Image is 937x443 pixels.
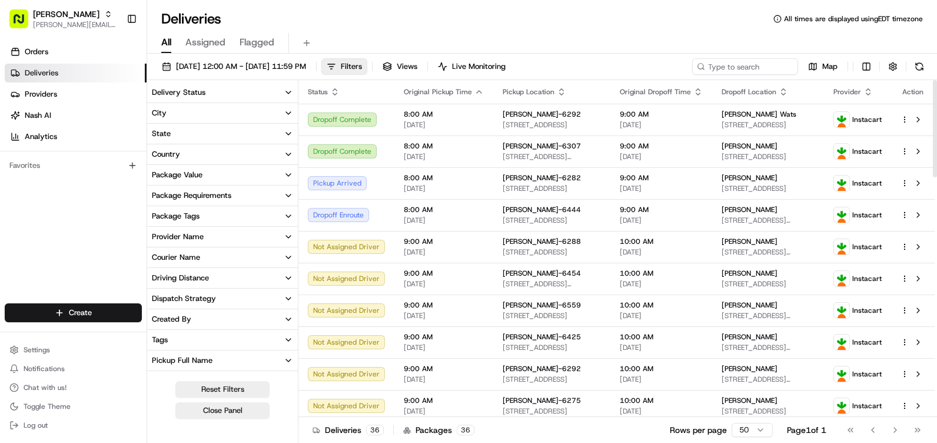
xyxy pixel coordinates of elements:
span: 8:00 AM [404,173,484,183]
span: [PERSON_NAME] [722,141,777,151]
div: Favorites [5,156,142,175]
div: 36 [366,425,384,435]
span: [DATE] [404,406,484,416]
img: 1736555255976-a54dd68f-1ca7-489b-9aae-adbdc363a1c4 [12,113,33,134]
div: Delivery Status [152,87,205,98]
span: [DATE] [404,216,484,225]
a: 💻API Documentation [95,166,194,187]
span: Provider [833,87,861,97]
span: 9:00 AM [404,237,484,246]
button: Chat with us! [5,379,142,396]
span: 9:00 AM [404,364,484,373]
span: [DATE] [404,343,484,352]
span: 8:00 AM [404,205,484,214]
span: [STREET_ADDRESS] [503,343,601,352]
a: Analytics [5,127,147,146]
img: profile_instacart_ahold_partner.png [834,207,849,223]
span: [STREET_ADDRESS] [503,184,601,193]
button: Toggle Theme [5,398,142,415]
span: 9:00 AM [404,332,484,342]
span: Toggle Theme [24,402,71,411]
button: Notifications [5,361,142,377]
button: Close Panel [175,402,270,419]
p: Rows per page [670,424,727,436]
span: Instacart [852,178,882,188]
span: [STREET_ADDRESS][PERSON_NAME] [722,216,815,225]
span: [DATE] [620,406,703,416]
span: [DATE] [620,311,703,320]
a: Powered byPylon [83,199,142,209]
span: Instacart [852,242,882,252]
button: Provider Name [147,227,298,247]
div: Page 1 of 1 [787,424,826,436]
div: We're available if you need us! [40,124,149,134]
span: [STREET_ADDRESS] [722,279,815,289]
div: Created By [152,314,191,325]
span: [PERSON_NAME]-6288 [503,237,581,246]
span: [STREET_ADDRESS][PERSON_NAME] [503,279,601,289]
div: City [152,108,167,118]
span: All times are displayed using EDT timezone [784,14,923,24]
span: [STREET_ADDRESS] [722,406,815,416]
button: Views [377,58,423,75]
span: [PERSON_NAME] [722,269,777,278]
img: profile_instacart_ahold_partner.png [834,398,849,414]
span: [PERSON_NAME] [722,205,777,214]
span: [DATE] [620,216,703,225]
span: [PERSON_NAME]-6444 [503,205,581,214]
span: [STREET_ADDRESS][PERSON_NAME] [722,247,815,257]
div: Country [152,149,180,160]
span: Assigned [185,35,225,49]
span: 9:00 AM [620,173,703,183]
span: [STREET_ADDRESS][PERSON_NAME] [722,343,815,352]
span: Original Dropoff Time [620,87,691,97]
span: [STREET_ADDRESS] [503,120,601,130]
span: [PERSON_NAME] [722,396,777,405]
button: [PERSON_NAME] [33,8,99,20]
div: Pickup Business Name [152,376,230,386]
button: Live Monitoring [433,58,511,75]
span: Filters [341,61,362,72]
button: Map [803,58,843,75]
img: profile_instacart_ahold_partner.png [834,271,849,286]
span: All [161,35,171,49]
button: Pickup Full Name [147,351,298,371]
a: Orders [5,42,147,61]
span: 10:00 AM [620,300,703,310]
span: 9:00 AM [620,141,703,151]
span: API Documentation [111,171,189,183]
span: Providers [25,89,57,100]
div: 💻 [99,172,109,181]
button: Filters [321,58,367,75]
span: 10:00 AM [620,332,703,342]
span: 9:00 AM [404,269,484,278]
span: 10:00 AM [620,237,703,246]
div: Courier Name [152,252,200,263]
div: Package Tags [152,211,200,221]
div: State [152,128,171,139]
span: 9:00 AM [620,205,703,214]
span: [DATE] [620,120,703,130]
span: Pickup Location [503,87,554,97]
button: Country [147,144,298,164]
span: [STREET_ADDRESS] [503,406,601,416]
span: [PERSON_NAME] [722,173,777,183]
span: [PERSON_NAME]-6292 [503,110,581,119]
input: Clear [31,76,194,88]
span: Map [822,61,838,72]
span: [STREET_ADDRESS] [503,216,601,225]
span: [DATE] [404,120,484,130]
span: [DATE] [404,152,484,161]
span: [PERSON_NAME] [722,237,777,246]
a: Nash AI [5,106,147,125]
span: 8:00 AM [404,141,484,151]
span: 9:00 AM [404,300,484,310]
button: City [147,103,298,123]
span: Instacart [852,147,882,156]
button: Delivery Status [147,82,298,103]
span: Create [69,308,92,318]
span: Deliveries [25,68,58,78]
span: Chat with us! [24,383,67,392]
span: [PERSON_NAME] [722,364,777,373]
